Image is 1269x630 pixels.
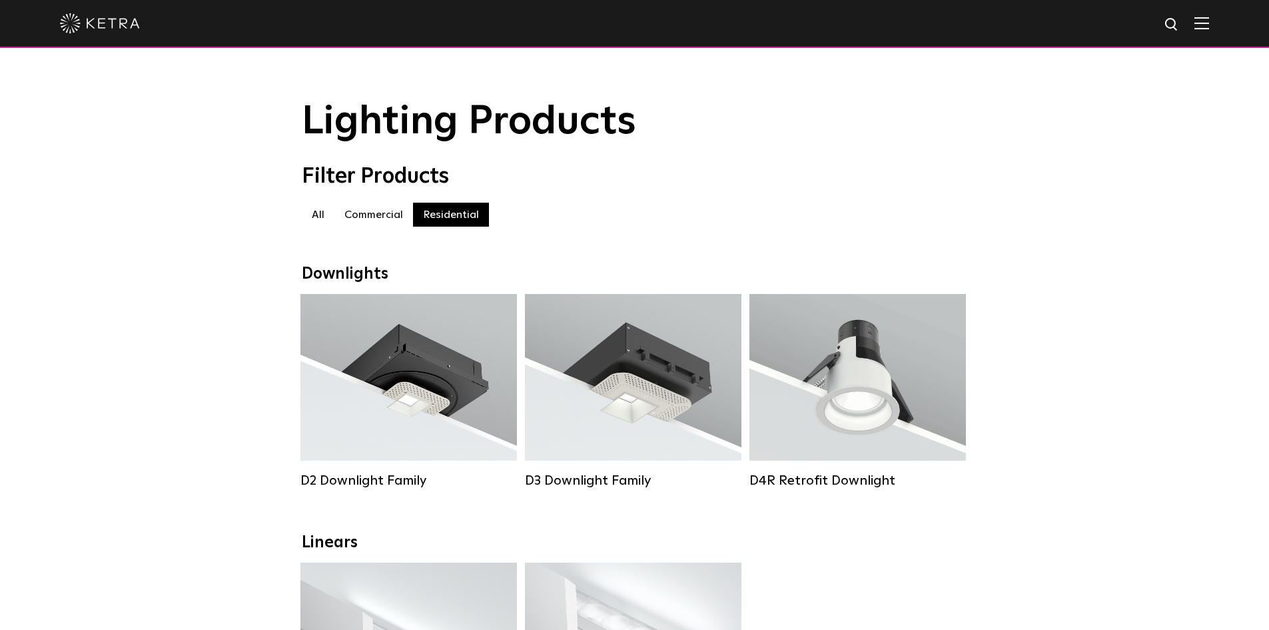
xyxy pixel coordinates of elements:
a: D3 Downlight Family Lumen Output:700 / 900 / 1100Colors:White / Black / Silver / Bronze / Paintab... [525,294,741,489]
img: search icon [1164,17,1180,33]
a: D4R Retrofit Downlight Lumen Output:800Colors:White / BlackBeam Angles:15° / 25° / 40° / 60°Watta... [749,294,966,489]
label: Residential [413,203,489,227]
span: Lighting Products [302,102,636,142]
div: D3 Downlight Family [525,473,741,489]
label: Commercial [334,203,413,227]
img: ketra-logo-2019-white [60,13,140,33]
div: D4R Retrofit Downlight [749,473,966,489]
a: D2 Downlight Family Lumen Output:1200Colors:White / Black / Gloss Black / Silver / Bronze / Silve... [300,294,517,489]
div: Filter Products [302,164,968,189]
div: D2 Downlight Family [300,473,517,489]
div: Downlights [302,265,968,284]
div: Linears [302,533,968,553]
label: All [302,203,334,227]
img: Hamburger%20Nav.svg [1194,17,1209,29]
